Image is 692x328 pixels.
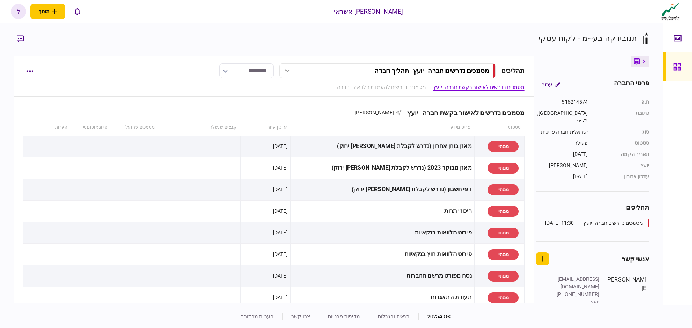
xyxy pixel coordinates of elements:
div: [EMAIL_ADDRESS][DOMAIN_NAME] [553,275,600,291]
div: ממתין [488,141,519,152]
div: פעילה [536,139,588,147]
a: מדיניות פרטיות [328,314,360,319]
div: ממתין [488,271,519,282]
button: ל [11,4,26,19]
div: [GEOGRAPHIC_DATA], 72 יפו [536,109,588,125]
div: [DATE] [273,186,288,193]
div: ח.פ [595,98,649,106]
div: נסח מפורט מרשם החברות [293,268,472,284]
div: ממתין [488,206,519,217]
a: צרו קשר [291,314,310,319]
th: קבצים שנשלחו [158,119,241,136]
div: תהליכים [536,202,649,212]
div: סוג [595,128,649,136]
a: תנאים והגבלות [378,314,410,319]
button: מסמכים נדרשים חברה- יועץ- תהליך חברה [279,63,496,78]
div: תעודת התאגדות [293,289,472,306]
div: ממתין [488,184,519,195]
a: מסמכים נדרשים להעמדת הלוואה - חברה [337,84,426,91]
div: תהליכים [501,66,525,76]
div: © 2025 AIO [418,313,452,320]
div: [DATE] [273,294,288,301]
img: client company logo [660,3,681,21]
div: [PHONE_NUMBER] [553,291,600,298]
div: [DATE] [273,272,288,279]
div: מסמכים נדרשים חברה- יועץ [583,219,643,227]
div: 516214574 [536,98,588,106]
th: סטטוס [474,119,524,136]
th: עדכון אחרון [240,119,290,136]
div: ממתין [488,228,519,238]
div: [DATE] [273,251,288,258]
div: מסמכים נדרשים לאישור בקשת חברה- יועץ [402,109,525,117]
div: כתובת [595,109,649,125]
div: תאריך הקמה [595,150,649,158]
div: יועץ [553,298,600,306]
div: מאזן מבוקר 2023 (נדרש לקבלת [PERSON_NAME] ירוק) [293,160,472,176]
div: ישראלית חברה פרטית [536,128,588,136]
div: [DATE] [273,164,288,171]
div: מאזן בוחן אחרון (נדרש לקבלת [PERSON_NAME] ירוק) [293,138,472,154]
div: 11:30 [DATE] [545,219,574,227]
div: יועץ [595,162,649,169]
div: דפי חשבון (נדרש לקבלת [PERSON_NAME] ירוק) [293,181,472,198]
div: עדכון אחרון [595,173,649,180]
a: הערות מהדורה [240,314,274,319]
div: ממתין [488,292,519,303]
th: סיווג אוטומטי [71,119,111,136]
div: [DATE] [273,143,288,150]
div: פרטי החברה [614,78,649,91]
div: [DATE] [536,150,588,158]
div: מסמכים נדרשים חברה- יועץ - תהליך חברה [374,67,489,75]
div: ממתין [488,249,519,260]
button: ערוך [536,78,566,91]
div: [PERSON_NAME] אשראי [334,7,403,16]
a: מסמכים נדרשים חברה- יועץ11:30 [DATE] [545,219,649,227]
div: [PERSON_NAME] [607,275,647,306]
span: [PERSON_NAME] [355,110,394,116]
a: מסמכים נדרשים לאישור בקשת חברה- יועץ [433,84,525,91]
div: ריכוז יתרות [293,203,472,219]
div: תנובידקה בע~מ - לקוח עסקי [538,32,637,44]
th: הערות [46,119,71,136]
button: פתח רשימת התראות [70,4,85,19]
div: [PERSON_NAME] [536,162,588,169]
div: ממתין [488,163,519,174]
div: פירוט הלוואות חוץ בנקאיות [293,246,472,262]
th: פריט מידע [290,119,474,136]
div: אנשי קשר [622,254,649,264]
button: פתח תפריט להוספת לקוח [30,4,65,19]
th: מסמכים שהועלו [111,119,158,136]
div: פירוט הלוואות בנקאיות [293,225,472,241]
div: סטטוס [595,139,649,147]
div: [DATE] [273,229,288,236]
div: [DATE] [273,207,288,215]
div: [DATE] [536,173,588,180]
